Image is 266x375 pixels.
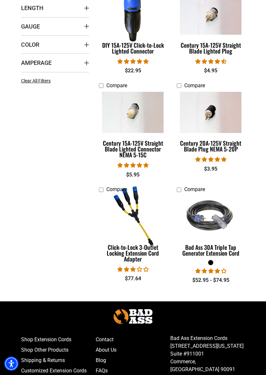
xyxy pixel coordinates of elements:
div: $5.95 [99,171,167,179]
div: $4.95 [177,67,245,75]
span: Clear All Filters [21,78,51,83]
span: Length [21,4,43,12]
img: Click-to-Lock 3-Outlet Locking Extension Cord Adapter [99,185,167,247]
div: Accessibility Menu [4,357,18,371]
div: Bad Ass 30A Triple Tap Generator Extension Cord [177,244,245,256]
div: Century 15A-125V Straight Blade Lighted Connector NEMA 5-15C [99,140,167,158]
span: Compare [106,82,127,89]
span: Color [21,41,39,48]
a: Shipping & Returns [21,355,96,366]
span: Compare [184,186,205,192]
div: Click-to-Lock 3-Outlet Locking Extension Cord Adapter [99,244,167,262]
summary: Gauge [21,17,89,35]
div: $3.95 [177,165,245,173]
a: Blog [96,355,170,366]
span: Compare [184,82,205,89]
span: 3.00 stars [117,266,149,272]
span: 4.00 stars [195,268,226,274]
img: Bad Ass Extension Cords [114,309,152,324]
span: 4.38 stars [195,58,226,65]
a: Shop Extension Cords [21,334,96,345]
a: Contact [96,334,170,345]
div: DIY 15A-125V Click-to-Lock Lighted Connector [99,42,167,54]
span: 5.00 stars [195,156,226,163]
span: 5.00 stars [117,162,149,168]
span: Amperage [21,59,52,67]
img: Century 15A-125V Straight Blade Lighted Connector NEMA 5-15C [99,92,167,133]
span: Compare [106,186,127,192]
div: Century 20A-125V Straight Blade Plug NEMA 5-20P [177,140,245,152]
a: Century 20A-125V Straight Blade Plug NEMA 5-20P Century 20A-125V Straight Blade Plug NEMA 5-20P [177,92,245,156]
a: Shop Other Products [21,345,96,355]
a: black Bad Ass 30A Triple Tap Generator Extension Cord [177,196,245,260]
span: 4.84 stars [117,58,149,65]
div: $52.95 - $74.95 [177,276,245,284]
p: Bad Ass Extension Cords [STREET_ADDRESS][US_STATE] Suite #911001 Commerce, [GEOGRAPHIC_DATA] 90091 [170,334,245,373]
a: About Us [96,345,170,355]
img: Century 20A-125V Straight Blade Plug NEMA 5-20P [176,92,245,133]
div: Century 15A-125V Straight Blade Lighted Plug [177,42,245,54]
img: black [176,185,245,247]
div: $77.64 [99,275,167,283]
span: Gauge [21,23,40,30]
summary: Amperage [21,54,89,72]
summary: Color [21,35,89,54]
a: Clear All Filters [21,78,53,84]
a: Click-to-Lock 3-Outlet Locking Extension Cord Adapter Click-to-Lock 3-Outlet Locking Extension Co... [99,196,167,266]
div: $22.95 [99,67,167,75]
a: Century 15A-125V Straight Blade Lighted Connector NEMA 5-15C Century 15A-125V Straight Blade Ligh... [99,92,167,162]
